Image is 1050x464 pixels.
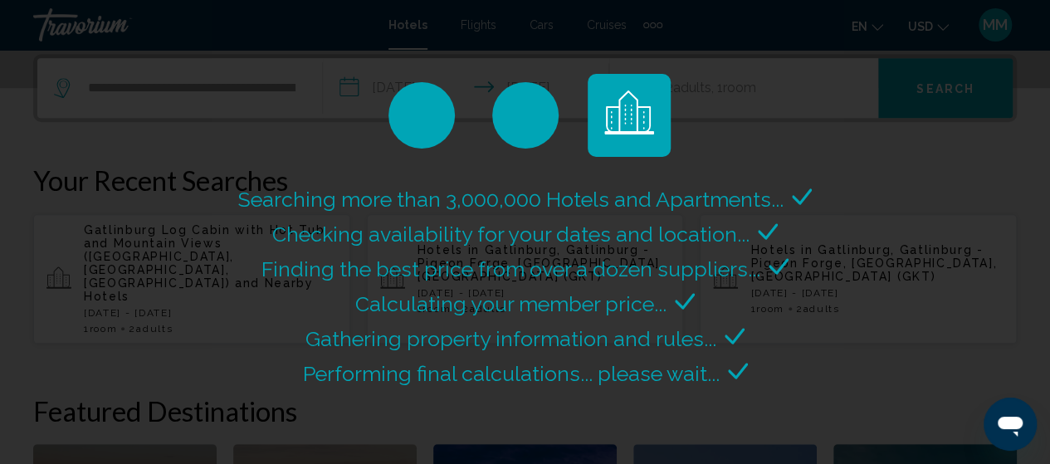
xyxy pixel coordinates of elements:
span: Searching more than 3,000,000 Hotels and Apartments... [238,187,784,212]
span: Calculating your member price... [355,291,667,316]
span: Performing final calculations... please wait... [303,361,720,386]
span: Finding the best price from over a dozen suppliers... [261,256,760,281]
span: Checking availability for your dates and location... [272,222,750,247]
span: Gathering property information and rules... [305,326,716,351]
iframe: Button to launch messaging window [984,398,1037,451]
